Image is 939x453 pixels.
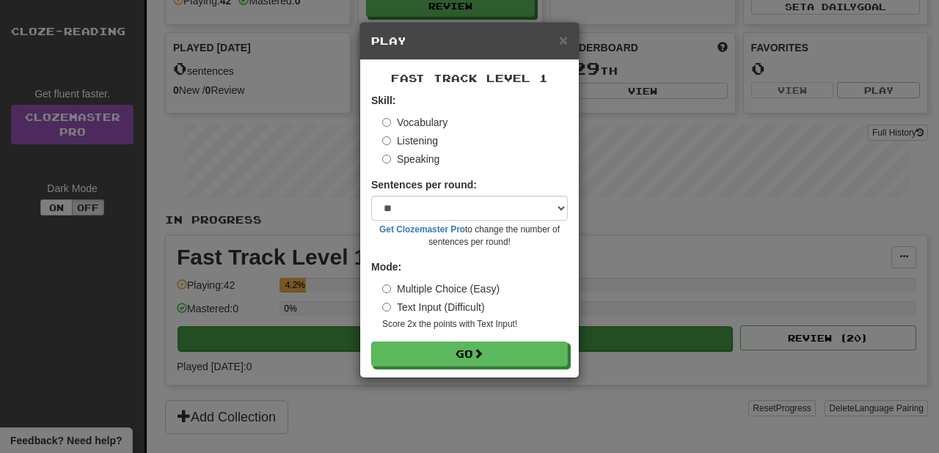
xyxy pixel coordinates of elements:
[382,136,391,145] input: Listening
[371,342,568,367] button: Go
[382,115,447,130] label: Vocabulary
[371,34,568,48] h5: Play
[382,118,391,127] input: Vocabulary
[391,72,548,84] span: Fast Track Level 1
[382,155,391,163] input: Speaking
[382,284,391,293] input: Multiple Choice (Easy)
[382,152,439,166] label: Speaking
[559,32,568,48] span: ×
[371,261,401,273] strong: Mode:
[382,303,391,312] input: Text Input (Difficult)
[382,281,500,296] label: Multiple Choice (Easy)
[382,300,485,314] label: Text Input (Difficult)
[371,95,395,106] strong: Skill:
[382,133,438,148] label: Listening
[382,318,568,331] small: Score 2x the points with Text Input !
[559,32,568,48] button: Close
[371,224,568,248] small: to change the number of sentences per round!
[371,177,477,192] label: Sentences per round:
[379,224,465,235] a: Get Clozemaster Pro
